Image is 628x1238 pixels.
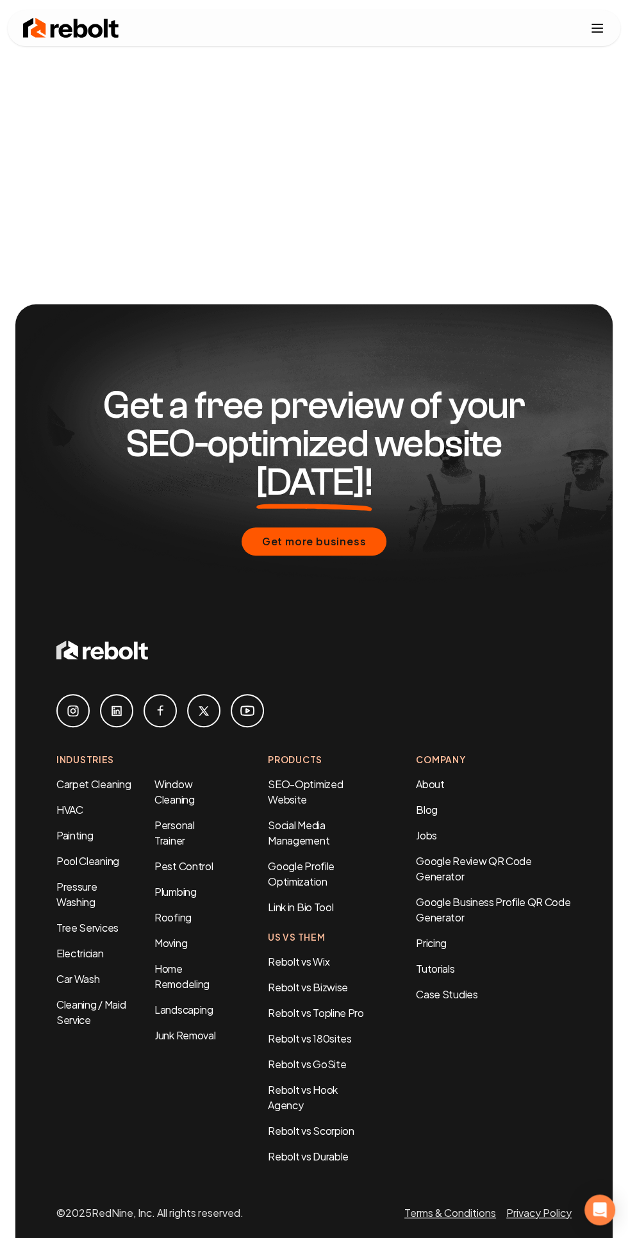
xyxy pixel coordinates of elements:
a: Rebolt vs Wix [268,955,329,968]
a: Painting [56,829,93,842]
div: Open Intercom Messenger [584,1194,615,1225]
a: Privacy Policy [506,1206,572,1219]
a: Junk Removal [154,1028,215,1042]
h4: Us Vs Them [268,930,365,944]
a: Electrician [56,946,103,960]
a: Rebolt vs Scorpion [268,1124,354,1137]
a: Home Remodeling [154,962,210,991]
a: Google Business Profile QR Code Generator [416,895,570,924]
a: Car Wash [56,972,99,986]
a: Jobs [416,829,437,842]
a: Tutorials [416,961,572,977]
h2: Get a free preview of your SEO-optimized website [68,386,560,502]
a: Blog [416,803,438,816]
a: Rebolt vs GoSite [268,1057,346,1071]
a: SEO-Optimized Website [268,777,343,806]
a: Terms & Conditions [404,1206,496,1219]
a: Rebolt vs Topline Pro [268,1006,363,1019]
h4: Products [268,753,365,766]
img: Footer construction [15,304,613,588]
a: Social Media Management [268,818,329,847]
p: © 2025 RedNine, Inc. All rights reserved. [56,1205,244,1221]
a: Pricing [416,936,572,951]
h4: Company [416,753,572,766]
button: Get more business [242,527,387,556]
h4: Industries [56,753,217,766]
a: Tree Services [56,921,119,934]
a: Link in Bio Tool [268,900,333,914]
a: Pool Cleaning [56,854,119,868]
button: Toggle mobile menu [590,21,605,36]
a: About [416,777,444,791]
a: Rebolt vs 180sites [268,1032,351,1045]
img: Rebolt Logo [23,15,119,41]
a: Pressure Washing [56,880,97,909]
a: Carpet Cleaning [56,777,131,791]
a: Rebolt vs Durable [268,1150,349,1163]
a: Case Studies [416,987,572,1002]
a: Roofing [154,911,192,924]
a: Landscaping [154,1003,213,1016]
a: Google Profile Optimization [268,859,335,888]
a: Rebolt vs Hook Agency [268,1083,338,1112]
a: Moving [154,936,187,950]
span: [DATE]! [256,463,372,502]
a: Google Review QR Code Generator [416,854,531,883]
a: Window Cleaning [154,777,194,806]
a: Plumbing [154,885,196,898]
a: Rebolt vs Bizwise [268,980,348,994]
a: Pest Control [154,859,213,873]
a: HVAC [56,803,83,816]
a: Personal Trainer [154,818,194,847]
a: Cleaning / Maid Service [56,998,126,1027]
